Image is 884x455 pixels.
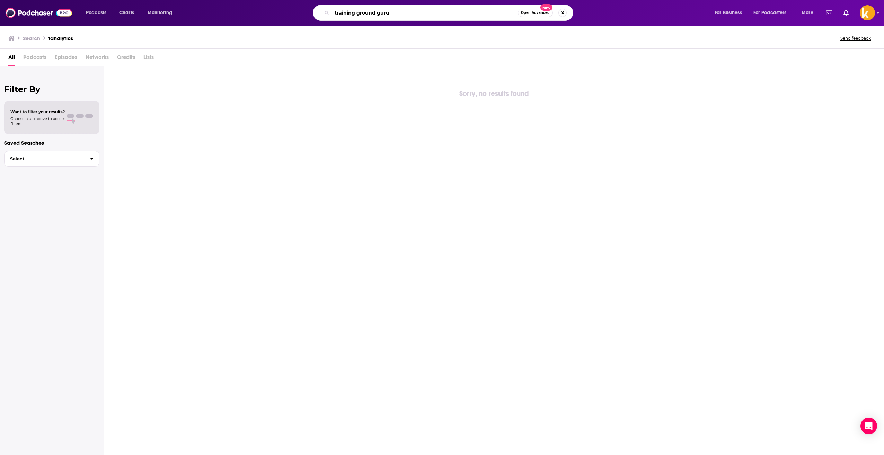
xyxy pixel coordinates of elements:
a: Show notifications dropdown [841,7,851,19]
span: Podcasts [23,52,46,66]
span: Select [5,157,85,161]
h3: fanalytics [48,35,73,42]
a: All [8,52,15,66]
span: Lists [143,52,154,66]
span: Logged in as sshawan [860,5,875,20]
button: open menu [143,7,181,18]
span: New [540,4,553,11]
button: Show profile menu [860,5,875,20]
span: Episodes [55,52,77,66]
span: Open Advanced [521,11,550,15]
h2: Filter By [4,84,99,94]
span: Credits [117,52,135,66]
p: Saved Searches [4,140,99,146]
button: Send feedback [838,35,873,41]
span: For Podcasters [753,8,787,18]
button: open menu [710,7,751,18]
img: User Profile [860,5,875,20]
button: open menu [797,7,822,18]
img: Podchaser - Follow, Share and Rate Podcasts [6,6,72,19]
span: Monitoring [148,8,172,18]
button: open menu [749,7,797,18]
h3: Search [23,35,40,42]
span: For Business [715,8,742,18]
span: Choose a tab above to access filters. [10,116,65,126]
div: Sorry, no results found [104,88,884,99]
span: Networks [86,52,109,66]
span: More [802,8,813,18]
button: Select [4,151,99,167]
input: Search podcasts, credits, & more... [332,7,518,18]
a: Show notifications dropdown [823,7,835,19]
button: open menu [81,7,115,18]
span: Podcasts [86,8,106,18]
span: Charts [119,8,134,18]
button: Open AdvancedNew [518,9,553,17]
div: Open Intercom Messenger [860,418,877,434]
a: Charts [115,7,138,18]
div: Search podcasts, credits, & more... [319,5,580,21]
span: Want to filter your results? [10,109,65,114]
